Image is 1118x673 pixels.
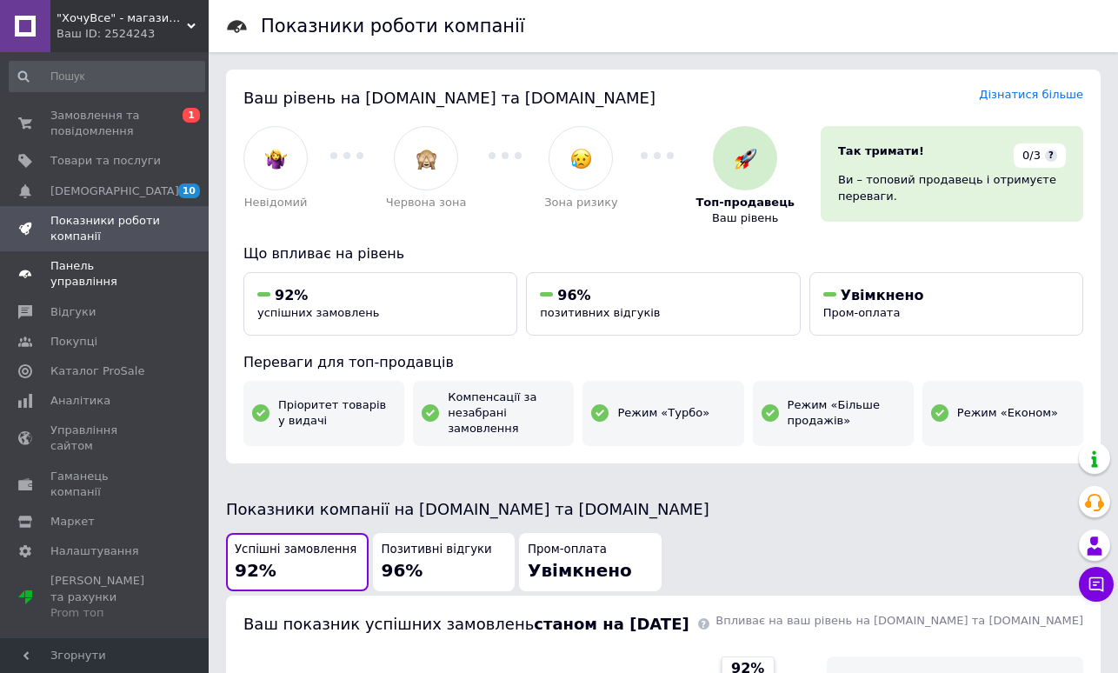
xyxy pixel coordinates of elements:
[373,533,516,591] button: Позитивні відгуки96%
[261,16,525,37] h1: Показники роботи компанії
[50,363,144,379] span: Каталог ProSale
[50,469,161,500] span: Гаманець компанії
[386,195,467,210] span: Червона зона
[9,61,205,92] input: Пошук
[57,26,209,42] div: Ваш ID: 2524243
[528,560,632,581] span: Увімкнено
[50,514,95,530] span: Маркет
[243,615,689,633] span: Ваш показник успішних замовлень
[526,272,800,336] button: 96%позитивних відгуків
[50,153,161,169] span: Товари та послуги
[50,605,161,621] div: Prom топ
[1079,567,1114,602] button: Чат з покупцем
[50,423,161,454] span: Управління сайтом
[1014,143,1066,168] div: 0/3
[544,195,618,210] span: Зона ризику
[382,560,423,581] span: 96%
[50,543,139,559] span: Налаштування
[838,144,924,157] span: Так тримати!
[278,397,396,429] span: Пріоритет товарів у видачі
[257,306,379,319] span: успішних замовлень
[265,148,287,170] img: :woman-shrugging:
[557,287,590,303] span: 96%
[416,148,437,170] img: :see_no_evil:
[534,615,689,633] b: станом на [DATE]
[823,306,901,319] span: Пром-оплата
[519,533,662,591] button: Пром-оплатаУвімкнено
[243,354,454,370] span: Переваги для топ-продавців
[243,272,517,336] button: 92%успішних замовлень
[178,183,200,198] span: 10
[50,334,97,350] span: Покупці
[788,397,905,429] span: Режим «Більше продажів»
[838,172,1066,203] div: Ви – топовий продавець і отримуєте переваги.
[57,10,187,26] span: "ХочуВсе" - магазин товарів для всіх!
[448,390,565,437] span: Компенсації за незабрані замовлення
[809,272,1083,336] button: УвімкненоПром-оплата
[617,405,709,421] span: Режим «Турбо»
[235,542,356,558] span: Успішні замовлення
[712,210,779,226] span: Ваш рівень
[50,108,161,139] span: Замовлення та повідомлення
[226,533,369,591] button: Успішні замовлення92%
[50,183,179,199] span: [DEMOGRAPHIC_DATA]
[183,108,200,123] span: 1
[957,405,1058,421] span: Режим «Економ»
[695,195,795,210] span: Топ-продавець
[50,393,110,409] span: Аналітика
[50,304,96,320] span: Відгуки
[243,245,404,262] span: Що впливає на рівень
[382,542,492,558] span: Позитивні відгуки
[235,560,276,581] span: 92%
[50,213,161,244] span: Показники роботи компанії
[50,573,161,621] span: [PERSON_NAME] та рахунки
[979,88,1083,101] a: Дізнатися більше
[275,287,308,303] span: 92%
[841,287,924,303] span: Увімкнено
[735,148,756,170] img: :rocket:
[226,500,709,518] span: Показники компанії на [DOMAIN_NAME] та [DOMAIN_NAME]
[243,89,655,107] span: Ваш рівень на [DOMAIN_NAME] та [DOMAIN_NAME]
[1045,150,1057,162] span: ?
[570,148,592,170] img: :disappointed_relieved:
[715,614,1083,627] span: Впливає на ваш рівень на [DOMAIN_NAME] та [DOMAIN_NAME]
[50,258,161,290] span: Панель управління
[528,542,607,558] span: Пром-оплата
[244,195,308,210] span: Невідомий
[540,306,660,319] span: позитивних відгуків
